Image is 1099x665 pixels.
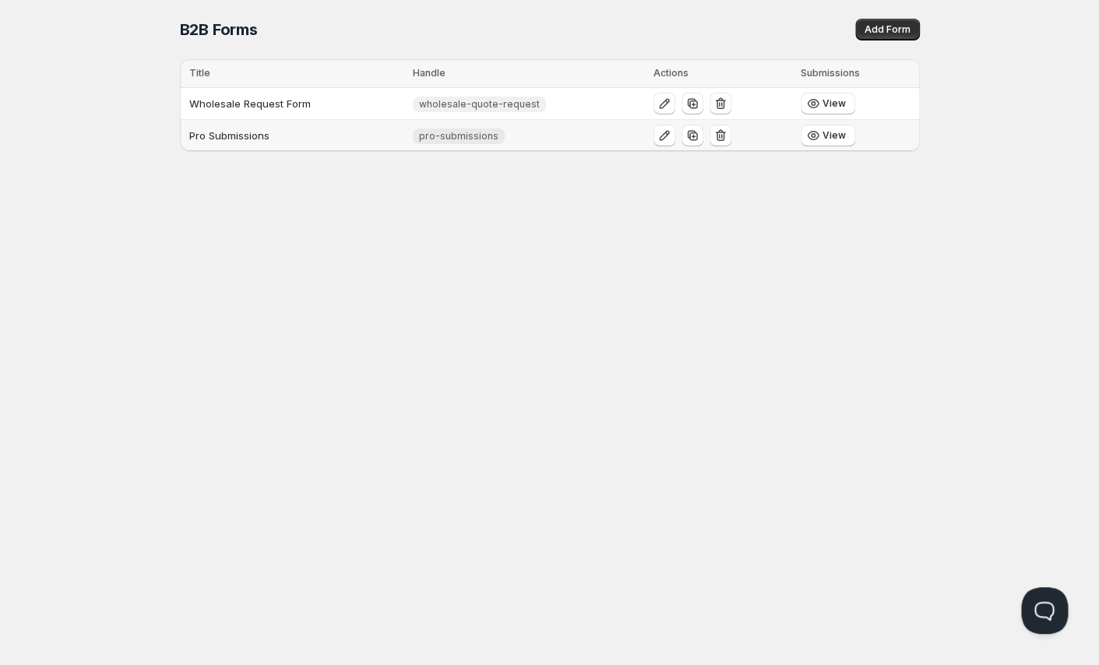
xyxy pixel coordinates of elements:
[822,97,846,110] span: View
[189,67,210,79] span: Title
[419,130,498,142] span: pro-submissions
[1021,587,1068,634] iframe: Help Scout Beacon - Open
[419,98,540,111] span: wholesale-quote-request
[822,129,846,142] span: View
[865,23,911,36] span: Add Form
[801,125,855,146] button: View
[801,93,855,114] button: View
[180,88,409,120] td: Wholesale Request Form
[180,20,258,39] span: B2B Forms
[855,19,920,40] button: Add Form
[801,67,860,79] span: Submissions
[180,120,409,152] td: Pro Submissions
[413,67,446,79] span: Handle
[653,67,689,79] span: Actions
